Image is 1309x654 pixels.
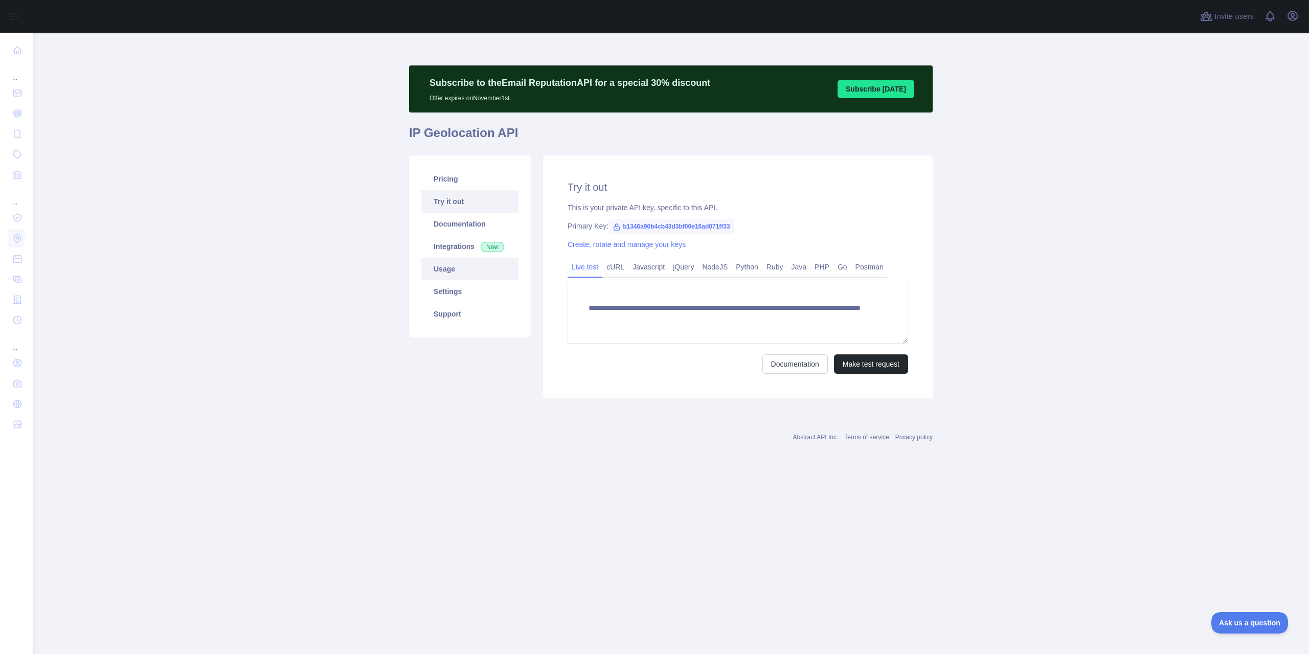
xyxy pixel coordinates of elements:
[1214,11,1254,22] span: Invite users
[8,61,25,82] div: ...
[481,242,504,252] span: New
[430,76,710,90] p: Subscribe to the Email Reputation API for a special 30 % discount
[669,259,698,275] a: jQuery
[421,190,518,213] a: Try it out
[409,125,933,149] h1: IP Geolocation API
[608,219,734,234] span: b1346a90b4cb43d3bf00e16ad071ff33
[838,80,914,98] button: Subscribe [DATE]
[787,259,811,275] a: Java
[421,213,518,235] a: Documentation
[834,354,908,374] button: Make test request
[844,434,889,441] a: Terms of service
[8,331,25,352] div: ...
[810,259,833,275] a: PHP
[895,434,933,441] a: Privacy policy
[793,434,839,441] a: Abstract API Inc.
[602,259,628,275] a: cURL
[8,186,25,207] div: ...
[628,259,669,275] a: Javascript
[430,90,710,102] p: Offer expires on November 1st.
[421,258,518,280] a: Usage
[421,168,518,190] a: Pricing
[568,221,908,231] div: Primary Key:
[1198,8,1256,25] button: Invite users
[421,235,518,258] a: Integrations New
[421,280,518,303] a: Settings
[568,240,686,249] a: Create, rotate and manage your keys
[568,259,602,275] a: Live test
[833,259,851,275] a: Go
[762,354,828,374] a: Documentation
[421,303,518,325] a: Support
[698,259,732,275] a: NodeJS
[762,259,787,275] a: Ruby
[1211,612,1289,634] iframe: Toggle Customer Support
[851,259,888,275] a: Postman
[568,202,908,213] div: This is your private API key, specific to this API.
[568,180,908,194] h2: Try it out
[732,259,762,275] a: Python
